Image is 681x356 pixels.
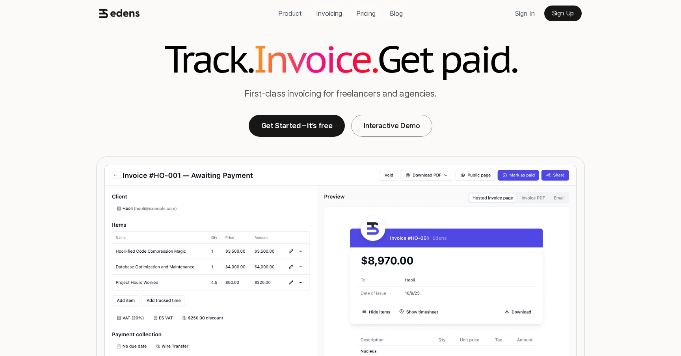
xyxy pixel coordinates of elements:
p: Blog [390,7,403,19]
a: Sign Up [544,6,582,21]
a: Invoicing [310,6,348,21]
a: Product [272,6,308,21]
a: Blog [383,6,409,21]
a: Sign In [509,6,541,21]
p: Get Started – it’s free [261,121,333,130]
p: First-class invoicing for freelancers and agencies. [244,88,436,99]
p: Sign In [515,7,535,19]
p: Invoicing [316,7,342,19]
a: Pricing [350,6,382,21]
h1: Get paid. [377,39,517,78]
p: Sign Up [552,9,574,17]
p: Product [278,7,302,19]
span: Invoice. [249,34,381,83]
p: Interactive Demo [364,121,420,130]
h1: Track. [164,39,253,78]
a: Get Started – it’s free [249,115,345,137]
p: Pricing [356,7,376,19]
